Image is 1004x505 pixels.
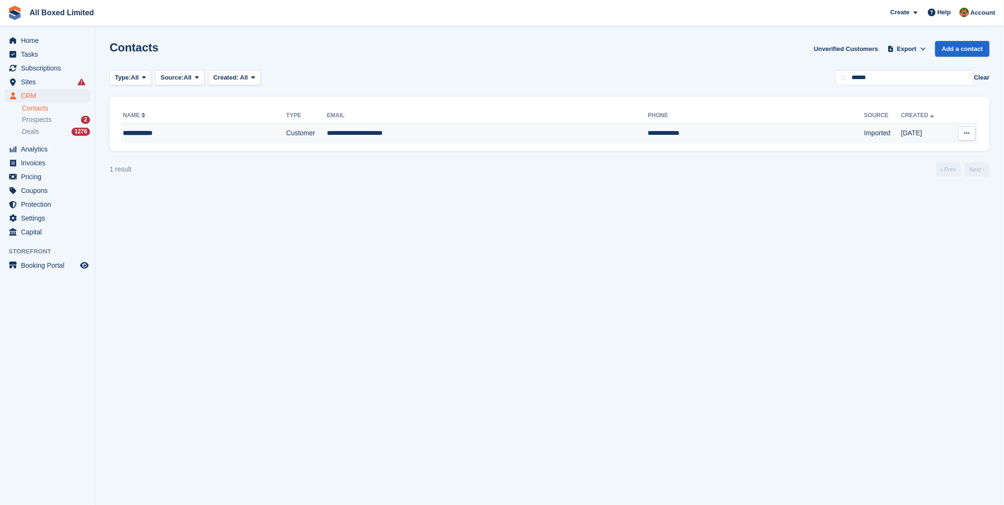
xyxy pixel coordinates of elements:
span: Source: [161,73,183,82]
th: Phone [648,108,864,123]
a: Preview store [79,260,90,271]
a: menu [5,34,90,47]
span: Coupons [21,184,78,197]
th: Source [864,108,902,123]
a: Contacts [22,104,90,113]
a: Deals 1276 [22,127,90,137]
img: stora-icon-8386f47178a22dfd0bd8f6a31ec36ba5ce8667c1dd55bd0f319d3a0aa187defe.svg [8,6,22,20]
span: Export [897,44,917,54]
a: menu [5,75,90,89]
div: 1276 [71,128,90,136]
a: menu [5,48,90,61]
span: All [240,74,248,81]
span: Help [938,8,951,17]
span: Booking Portal [21,259,78,272]
button: Export [886,41,928,57]
td: [DATE] [901,123,950,143]
span: Analytics [21,142,78,156]
span: Create [891,8,910,17]
a: menu [5,89,90,102]
h1: Contacts [110,41,159,54]
td: Imported [864,123,902,143]
a: menu [5,259,90,272]
th: Type [286,108,327,123]
a: menu [5,184,90,197]
span: Type: [115,73,131,82]
span: CRM [21,89,78,102]
span: Protection [21,198,78,211]
span: Settings [21,212,78,225]
span: Invoices [21,156,78,170]
a: Previous [936,162,961,177]
span: Capital [21,225,78,239]
a: All Boxed Limited [26,5,98,20]
a: menu [5,225,90,239]
span: Deals [22,127,39,136]
span: Pricing [21,170,78,183]
a: menu [5,61,90,75]
span: Storefront [9,247,95,256]
a: menu [5,198,90,211]
i: Smart entry sync failures have occurred [78,78,85,86]
a: menu [5,212,90,225]
button: Created: All [208,70,261,86]
a: menu [5,156,90,170]
a: Unverified Customers [810,41,882,57]
th: Email [327,108,648,123]
span: Prospects [22,115,51,124]
span: Created: [213,74,239,81]
span: Account [971,8,995,18]
span: Sites [21,75,78,89]
span: Tasks [21,48,78,61]
a: Add a contact [935,41,990,57]
a: Name [123,112,147,119]
span: Home [21,34,78,47]
a: Prospects 2 [22,115,90,125]
a: menu [5,170,90,183]
span: All [131,73,139,82]
span: Subscriptions [21,61,78,75]
span: All [184,73,192,82]
button: Type: All [110,70,152,86]
div: 1 result [110,164,132,174]
a: Next [965,162,990,177]
nav: Page [934,162,992,177]
a: Created [901,112,936,119]
a: menu [5,142,90,156]
button: Source: All [155,70,204,86]
div: 2 [81,116,90,124]
img: Sharon Hawkins [960,8,969,17]
button: Clear [974,73,990,82]
td: Customer [286,123,327,143]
